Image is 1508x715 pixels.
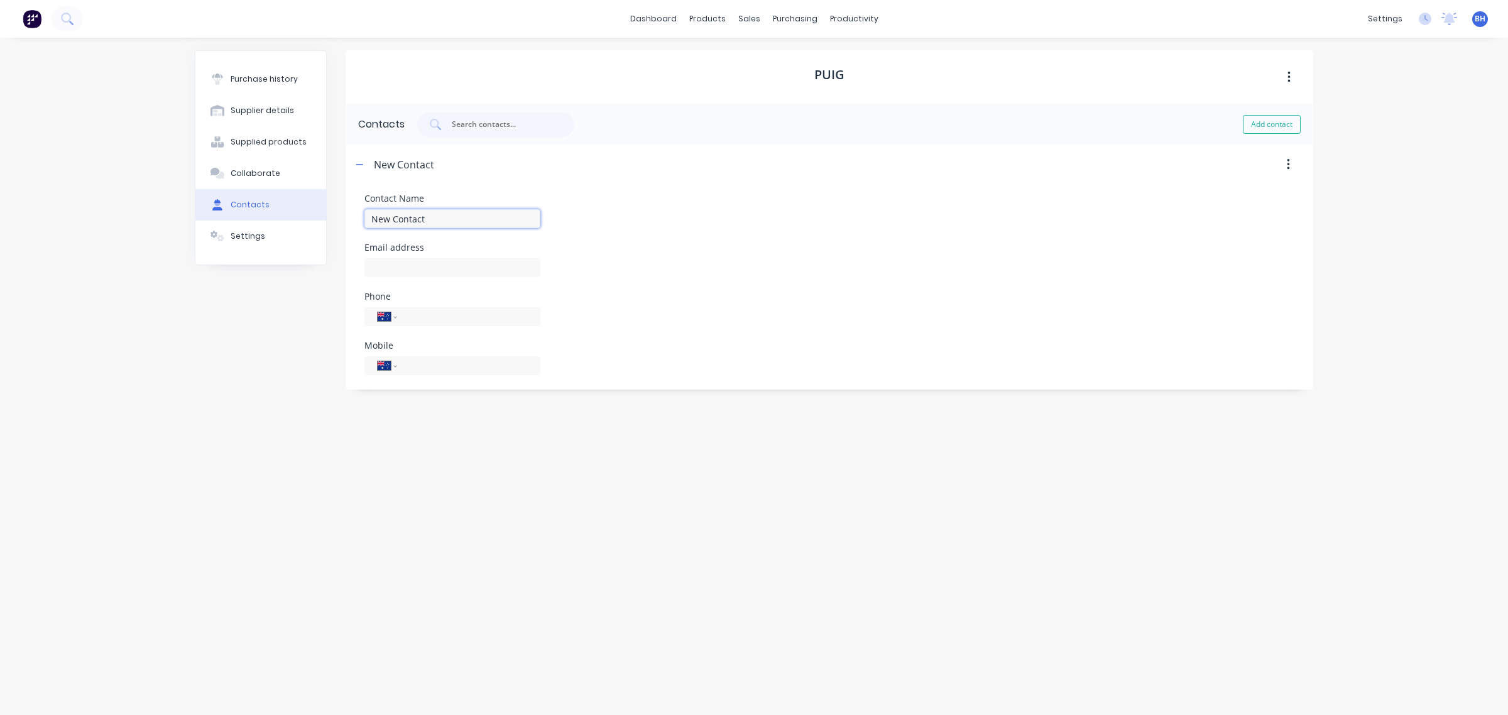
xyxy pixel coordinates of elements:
div: Settings [231,231,265,242]
button: Contacts [195,189,326,221]
button: Collaborate [195,158,326,189]
div: products [683,9,732,28]
div: sales [732,9,767,28]
h1: puig [814,67,844,82]
div: Phone [364,292,540,301]
div: Contacts [358,117,405,132]
button: Purchase history [195,63,326,95]
div: Purchase history [231,74,298,85]
input: Search contacts... [451,118,555,131]
img: Factory [23,9,41,28]
div: Supplier details [231,105,294,116]
div: Mobile [364,341,540,350]
div: Collaborate [231,168,280,179]
div: Supplied products [231,136,307,148]
div: Email address [364,243,540,252]
button: Supplier details [195,95,326,126]
div: Contacts [231,199,270,210]
div: New Contact [374,145,434,185]
div: purchasing [767,9,824,28]
div: Contact Name [364,194,540,203]
span: BH [1475,13,1485,25]
button: Add contact [1243,115,1301,134]
button: Settings [195,221,326,252]
button: Supplied products [195,126,326,158]
a: dashboard [624,9,683,28]
div: settings [1362,9,1409,28]
div: productivity [824,9,885,28]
